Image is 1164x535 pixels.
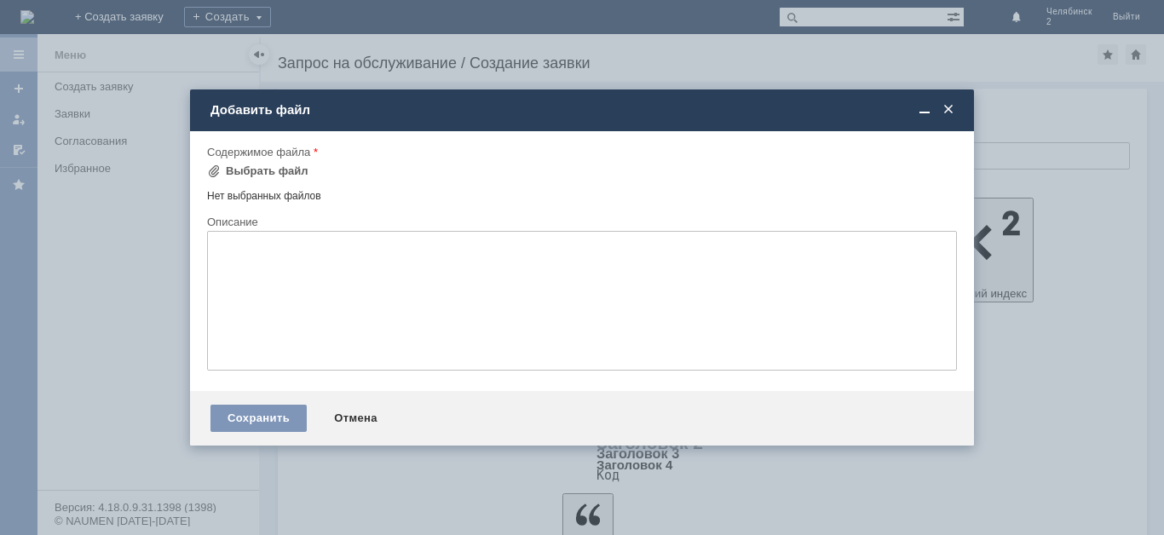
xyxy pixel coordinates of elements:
[207,216,954,227] div: Описание
[210,102,957,118] div: Добавить файл
[207,183,957,203] div: Нет выбранных файлов
[916,102,933,118] span: Свернуть (Ctrl + M)
[226,164,308,178] div: Выбрать файл
[207,147,954,158] div: Содержимое файла
[940,102,957,118] span: Закрыть
[7,7,249,34] div: [PERSON_NAME]/ Удалите пожалуйста отложенные чеки .Спасибо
